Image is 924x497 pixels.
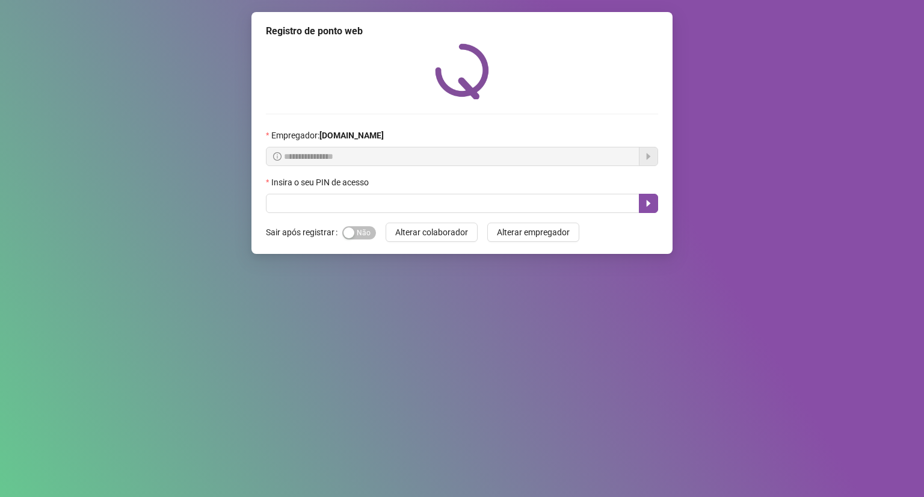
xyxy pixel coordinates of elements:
[266,176,377,189] label: Insira o seu PIN de acesso
[266,223,342,242] label: Sair após registrar
[487,223,579,242] button: Alterar empregador
[395,226,468,239] span: Alterar colaborador
[386,223,478,242] button: Alterar colaborador
[644,199,653,208] span: caret-right
[273,152,282,161] span: info-circle
[266,24,658,39] div: Registro de ponto web
[319,131,384,140] strong: [DOMAIN_NAME]
[271,129,384,142] span: Empregador :
[497,226,570,239] span: Alterar empregador
[435,43,489,99] img: QRPoint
